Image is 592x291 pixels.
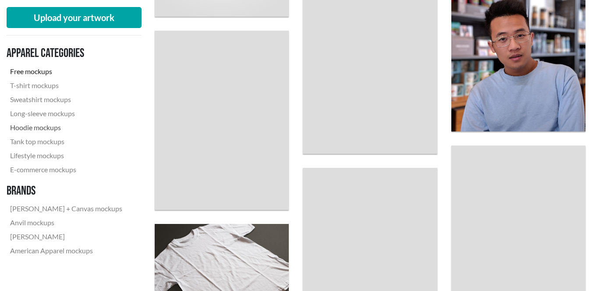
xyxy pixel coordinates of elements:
h3: Apparel categories [7,46,126,61]
a: Hoodie mockups [7,121,126,135]
a: Anvil mockups [7,216,126,230]
a: American Apparel mockups [7,244,126,258]
a: E-commerce mockups [7,163,126,177]
a: T-shirt mockups [7,78,126,92]
a: Sweatshirt mockups [7,92,126,106]
a: Tank top mockups [7,135,126,149]
button: Upload your artwork [7,7,142,28]
a: [PERSON_NAME] + Canvas mockups [7,202,126,216]
a: fit man wearing a white crew neck T-shirt in front of rocks [155,31,289,210]
a: Free mockups [7,64,126,78]
a: Long-sleeve mockups [7,106,126,121]
a: Lifestyle mockups [7,149,126,163]
a: [PERSON_NAME] [7,230,126,244]
h3: Brands [7,184,126,199]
